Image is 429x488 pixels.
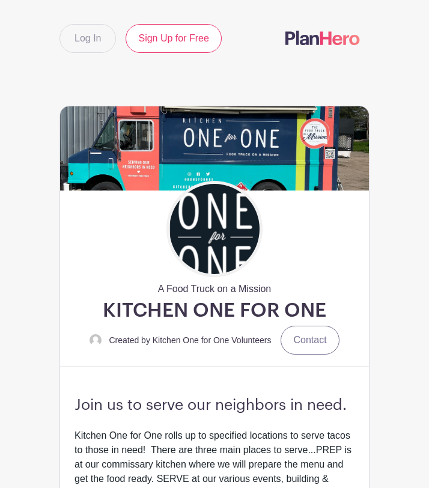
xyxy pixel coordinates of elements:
[281,326,339,355] a: Contact
[109,335,271,345] small: Created by Kitchen One for One Volunteers
[126,24,221,53] a: Sign Up for Free
[103,299,326,323] h1: KITCHEN ONE FOR ONE
[169,184,260,274] img: Black%20Verticle%20KO4O%202.png
[285,31,360,45] img: logo-507f7623f17ff9eddc593b1ce0a138ce2505c220e1c5a4e2b4648c50719b7d32.svg
[59,24,116,53] a: Log In
[60,106,369,191] img: IMG_9124.jpeg
[90,334,102,346] img: default-ce2991bfa6775e67f084385cd625a349d9dcbb7a52a09fb2fda1e96e2d18dcdb.png
[158,277,272,296] span: A Food Truck on a Mission
[75,396,354,414] h3: Join us to serve our neighbors in need.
